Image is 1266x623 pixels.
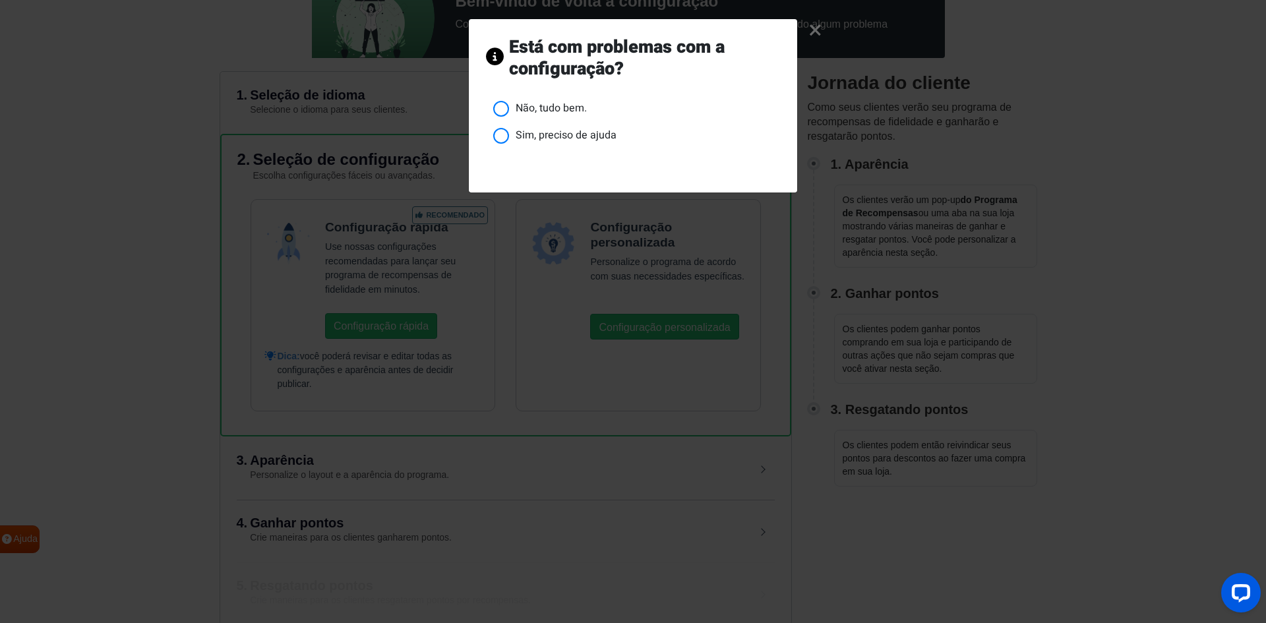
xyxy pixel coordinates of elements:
a: × [808,24,822,37]
font: × [808,12,822,49]
iframe: Widget de bate-papo LiveChat [1211,568,1266,623]
font: Não, tudo bem. [516,100,587,116]
font: Sim, preciso de ajuda [516,127,617,143]
font: Está com problemas com a configuração? [509,34,725,82]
